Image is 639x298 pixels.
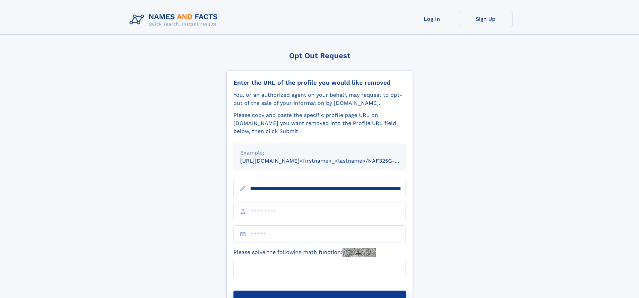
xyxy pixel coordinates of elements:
[459,11,513,27] a: Sign Up
[226,51,413,60] div: Opt Out Request
[233,111,406,135] div: Please copy and paste the specific profile page URL on [DOMAIN_NAME] you want removed into the Pr...
[233,79,406,86] div: Enter the URL of the profile you would like removed
[127,11,223,29] img: Logo Names and Facts
[405,11,459,27] a: Log In
[233,248,376,257] label: Please solve the following math function:
[240,149,399,157] div: Example:
[233,91,406,107] div: You, or an authorized agent on your behalf, may request to opt-out of the sale of your informatio...
[240,158,419,164] small: [URL][DOMAIN_NAME]<firstname>_<lastname>/NAF325G-xxxxxxxx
